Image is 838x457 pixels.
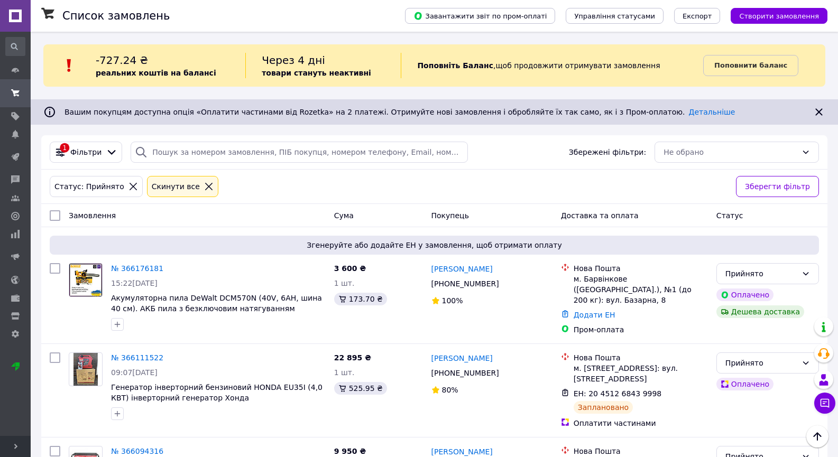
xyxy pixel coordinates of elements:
a: [PERSON_NAME] [431,446,493,457]
span: 80% [442,386,458,394]
span: Згенеруйте або додайте ЕН у замовлення, щоб отримати оплату [54,240,815,250]
span: -727.24 ₴ [96,54,148,67]
span: 1 шт. [334,279,355,287]
span: Управління статусами [574,12,655,20]
div: Оплатити частинами [574,418,708,428]
input: Пошук за номером замовлення, ПІБ покупця, номером телефону, Email, номером накладної [131,142,468,163]
div: м. Барвінкове ([GEOGRAPHIC_DATA].), №1 (до 200 кг): вул. Базарна, 8 [574,274,708,305]
span: Замовлення [69,211,116,220]
a: Фото товару [69,263,103,297]
span: Cума [334,211,354,220]
a: Додати ЕН [574,311,615,319]
span: 09:07[DATE] [111,368,158,377]
b: реальних коштів на балансі [96,69,216,77]
span: Фільтри [70,147,102,157]
h1: Список замовлень [62,10,170,22]
a: Детальніше [689,108,735,116]
a: Акумуляторна пила DeWalt DCM570N (40V, 6AH, шина 40 см). АКБ пила з безключовим натягуванням ланцюга [111,294,322,323]
div: Прийнято [725,357,797,369]
span: Завантажити звіт по пром-оплаті [413,11,547,21]
button: Експорт [674,8,721,24]
div: [PHONE_NUMBER] [429,366,501,380]
span: Статус [716,211,743,220]
span: Створити замовлення [739,12,819,20]
a: Генератор інверторний бензиновий HONDA EU35I (4,0 КВТ) інверторний генератор Хонда [111,383,323,402]
b: Поповнити баланс [714,61,787,69]
button: Зберегти фільтр [736,176,819,197]
span: Покупець [431,211,469,220]
span: 100% [442,296,463,305]
button: Наверх [806,425,828,447]
div: Оплачено [716,378,773,390]
div: Прийнято [725,268,797,279]
img: Фото товару [73,353,98,386]
a: Створити замовлення [720,11,827,20]
div: 525.95 ₴ [334,382,387,395]
a: № 366111522 [111,353,163,362]
a: [PERSON_NAME] [431,353,493,363]
b: товари стануть неактивні [262,69,371,77]
a: Фото товару [69,352,103,386]
div: Заплановано [574,401,633,414]
div: [PHONE_NUMBER] [429,276,501,291]
button: Завантажити звіт по пром-оплаті [405,8,555,24]
button: Створити замовлення [731,8,827,24]
span: 9 950 ₴ [334,447,366,455]
div: Не обрано [664,146,797,158]
a: № 366176181 [111,264,163,273]
span: Вашим покупцям доступна опція «Оплатити частинами від Rozetka» на 2 платежі. Отримуйте нові замов... [65,108,735,116]
span: 15:22[DATE] [111,279,158,287]
span: 1 шт. [334,368,355,377]
div: Оплачено [716,288,773,301]
span: Доставка та оплата [561,211,639,220]
button: Управління статусами [566,8,664,24]
span: Збережені фільтри: [569,147,646,157]
div: Cкинути все [150,181,202,192]
div: Дешева доставка [716,305,804,318]
span: ЕН: 20 4512 6843 9998 [574,389,662,398]
span: 3 600 ₴ [334,264,366,273]
button: Чат з покупцем [814,393,835,414]
div: Нова Пошта [574,352,708,363]
img: :exclamation: [61,58,77,73]
div: Статус: Прийнято [52,181,126,192]
a: № 366094316 [111,447,163,455]
div: Нова Пошта [574,446,708,456]
span: Експорт [683,12,712,20]
span: Через 4 дні [262,54,325,67]
b: Поповніть Баланс [417,61,493,70]
img: Фото товару [69,264,102,296]
a: Поповнити баланс [703,55,798,76]
div: Пром-оплата [574,324,708,335]
span: Зберегти фільтр [745,181,810,192]
div: , щоб продовжити отримувати замовлення [401,53,703,78]
div: Нова Пошта [574,263,708,274]
a: [PERSON_NAME] [431,264,493,274]
span: 22 895 ₴ [334,353,372,362]
div: 173.70 ₴ [334,293,387,305]
div: м. [STREET_ADDRESS]: вул. [STREET_ADDRESS] [574,363,708,384]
